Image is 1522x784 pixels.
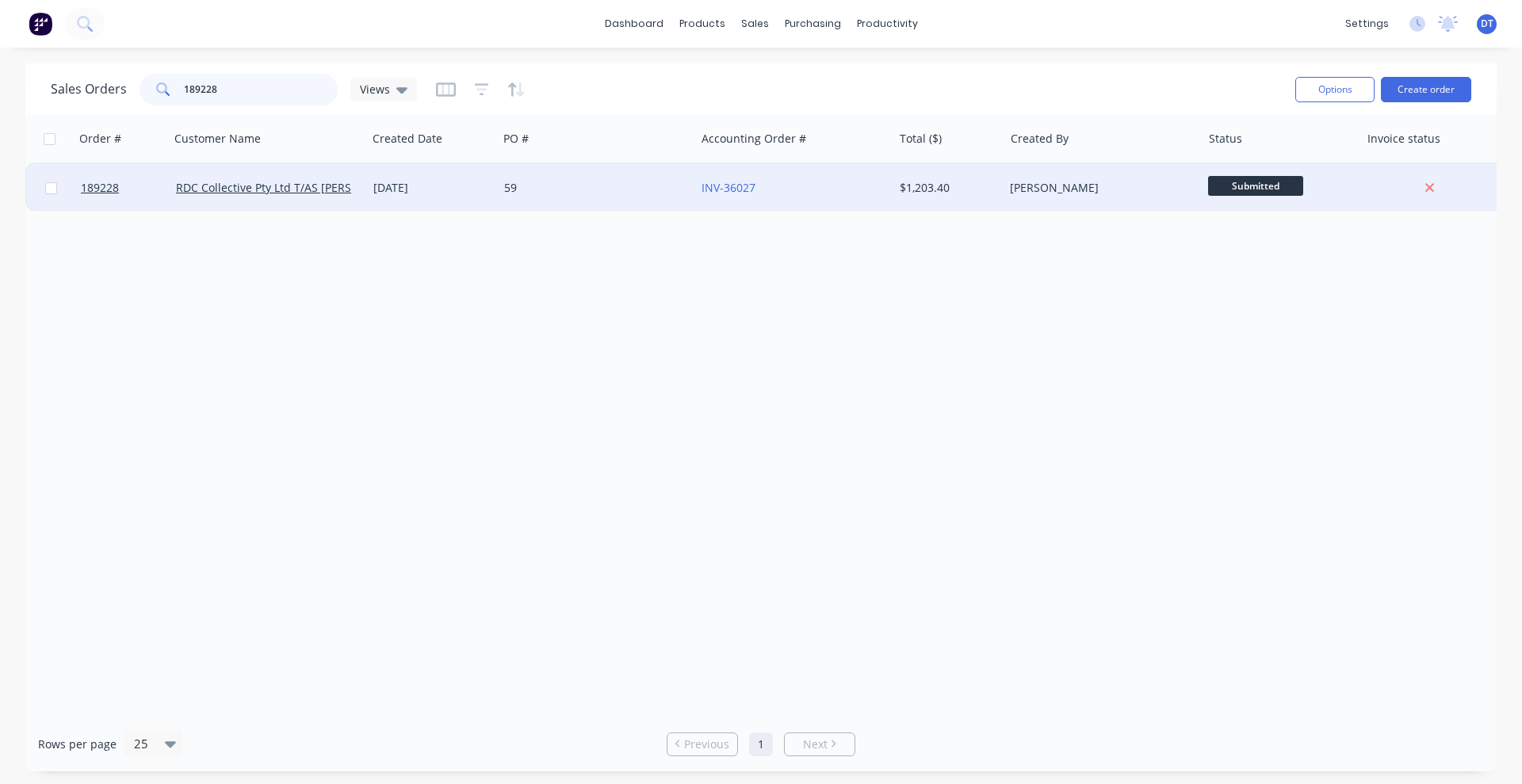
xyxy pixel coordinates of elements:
div: Created By [1011,131,1069,147]
div: Customer Name [174,131,261,147]
a: Previous page [667,736,737,752]
div: $1,203.40 [900,180,992,196]
a: Next page [785,736,855,752]
a: Page 1 is your current page [749,732,773,756]
div: [DATE] [373,180,491,196]
div: Total ($) [900,131,942,147]
div: Created Date [373,131,442,147]
a: 189228 [81,164,176,212]
div: Status [1209,131,1242,147]
div: [PERSON_NAME] [1010,180,1186,196]
h1: Sales Orders [51,82,127,97]
div: Accounting Order # [702,131,806,147]
div: 59 [504,180,680,196]
span: Views [360,81,390,98]
span: 189228 [81,180,119,196]
span: Next [803,736,828,752]
ul: Pagination [660,732,862,756]
span: Previous [684,736,729,752]
div: PO # [503,131,529,147]
img: Factory [29,12,52,36]
div: settings [1337,12,1397,36]
button: Options [1295,77,1375,102]
div: purchasing [777,12,849,36]
div: Order # [79,131,121,147]
input: Search... [184,74,338,105]
div: sales [733,12,777,36]
span: DT [1481,17,1493,31]
a: RDC Collective Pty Ltd T/AS [PERSON_NAME] Metal Roofing [176,180,486,195]
div: productivity [849,12,926,36]
a: dashboard [597,12,671,36]
button: Create order [1381,77,1471,102]
span: Submitted [1208,176,1303,196]
a: INV-36027 [702,180,755,195]
span: Rows per page [38,736,117,752]
div: products [671,12,733,36]
div: Invoice status [1367,131,1440,147]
